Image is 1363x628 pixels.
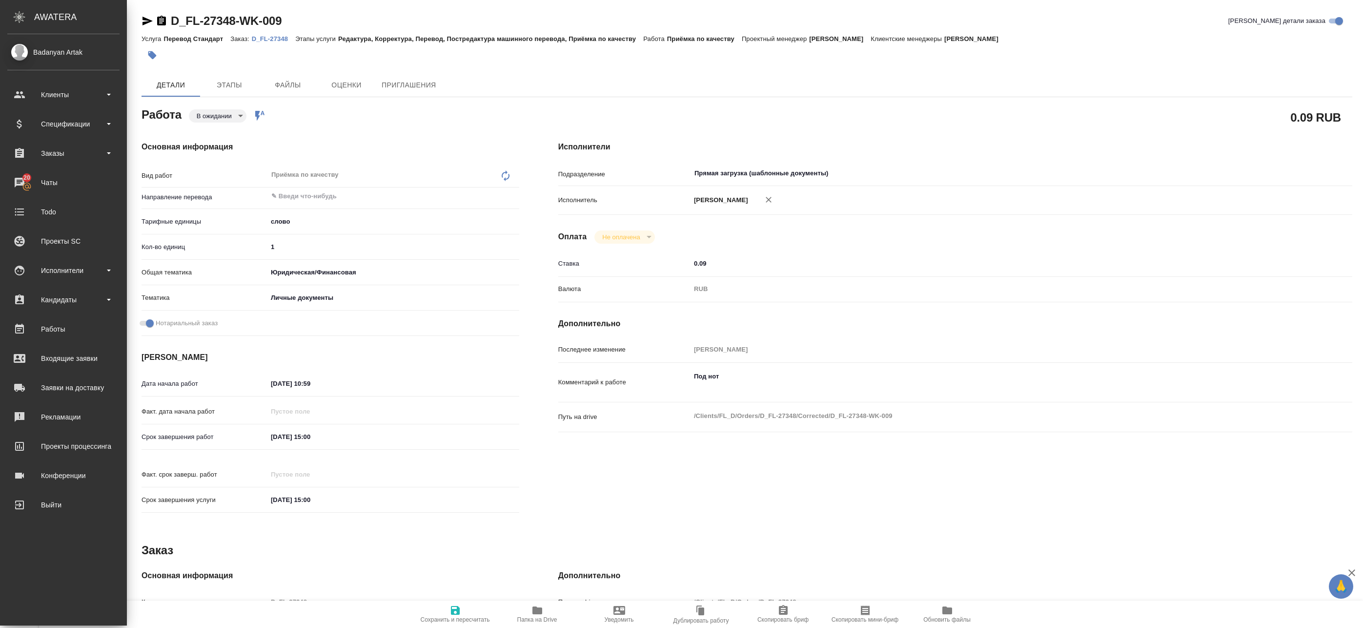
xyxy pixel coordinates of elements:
[558,231,587,243] h4: Оплата
[1228,16,1325,26] span: [PERSON_NAME] детали заказа
[163,35,230,42] p: Перевод Стандарт
[142,141,519,153] h4: Основная информация
[7,234,120,249] div: Проекты SC
[691,256,1286,271] input: ✎ Введи что-нибудь
[264,79,311,91] span: Файлы
[594,230,654,244] div: В ожидании
[267,467,353,481] input: Пустое поле
[156,15,167,27] button: Скопировать ссылку
[558,570,1352,582] h4: Дополнительно
[7,439,120,454] div: Проекты процессинга
[142,432,267,442] p: Срок завершения работ
[809,35,871,42] p: [PERSON_NAME]
[414,601,496,628] button: Сохранить и пересчитать
[270,190,484,202] input: ✎ Введи что-нибудь
[1290,109,1341,126] h2: 0.09 RUB
[1333,576,1349,597] span: 🙏
[142,293,267,303] p: Тематика
[558,597,691,607] p: Путь на drive
[142,192,267,202] p: Направление перевода
[142,470,267,480] p: Факт. срок заверш. работ
[267,595,519,609] input: Пустое поле
[7,293,120,307] div: Кандидаты
[923,616,971,623] span: Обновить файлы
[252,34,295,42] a: D_FL-27348
[142,15,153,27] button: Скопировать ссылку для ЯМессенджера
[142,352,519,363] h4: [PERSON_NAME]
[944,35,1006,42] p: [PERSON_NAME]
[558,412,691,422] p: Путь на drive
[2,170,124,195] a: 20Чаты
[691,368,1286,395] textarea: Под нот
[142,407,267,417] p: Факт. дата начала работ
[2,405,124,429] a: Рекламации
[7,468,120,483] div: Конференции
[2,434,124,459] a: Проекты процессинга
[2,463,124,488] a: Конференции
[832,616,898,623] span: Скопировать мини-бриф
[558,284,691,294] p: Валюта
[147,79,194,91] span: Детали
[142,495,267,505] p: Срок завершения услуги
[2,493,124,517] a: Выйти
[267,430,353,444] input: ✎ Введи что-нибудь
[142,570,519,582] h4: Основная информация
[156,318,218,328] span: Нотариальный заказ
[142,35,163,42] p: Услуга
[514,195,516,197] button: Open
[1281,172,1282,174] button: Open
[295,35,338,42] p: Этапы услуги
[643,35,667,42] p: Работа
[660,601,742,628] button: Дублировать работу
[605,616,634,623] span: Уведомить
[7,175,120,190] div: Чаты
[7,117,120,131] div: Спецификации
[2,346,124,371] a: Входящие заявки
[7,322,120,336] div: Работы
[742,35,809,42] p: Проектный менеджер
[558,259,691,269] p: Ставка
[142,217,267,227] p: Тарифные единицы
[691,195,748,205] p: [PERSON_NAME]
[2,317,124,341] a: Работы
[824,601,906,628] button: Скопировать мини-бриф
[142,543,173,558] h2: Заказ
[2,376,124,400] a: Заявки на доставку
[142,268,267,277] p: Общая тематика
[871,35,944,42] p: Клиентские менеджеры
[758,189,779,210] button: Удалить исполнителя
[7,498,120,512] div: Выйти
[7,263,120,278] div: Исполнители
[2,200,124,224] a: Todo
[558,345,691,355] p: Последнее изменение
[7,351,120,366] div: Входящие заявки
[267,404,353,419] input: Пустое поле
[742,601,824,628] button: Скопировать бриф
[496,601,578,628] button: Папка на Drive
[267,264,519,281] div: Юридическая/Финансовая
[558,318,1352,330] h4: Дополнительно
[267,377,353,391] input: ✎ Введи что-нибудь
[7,205,120,219] div: Todo
[691,408,1286,424] textarea: /Clients/FL_D/Orders/D_FL-27348/Corrected/D_FL-27348-WK-009
[7,146,120,161] div: Заказы
[34,7,127,27] div: AWATERA
[1329,574,1353,599] button: 🙏
[206,79,253,91] span: Этапы
[18,173,36,183] span: 20
[142,105,182,123] h2: Работа
[7,380,120,395] div: Заявки на доставку
[599,233,643,241] button: Не оплачена
[667,35,742,42] p: Приёмка по качеству
[230,35,251,42] p: Заказ:
[421,616,490,623] span: Сохранить и пересчитать
[673,617,729,624] span: Дублировать работу
[558,195,691,205] p: Исполнитель
[558,141,1352,153] h4: Исполнители
[7,87,120,102] div: Клиенты
[2,229,124,253] a: Проекты SC
[142,171,267,181] p: Вид работ
[194,112,235,120] button: В ожидании
[142,379,267,389] p: Дата начала работ
[7,410,120,424] div: Рекламации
